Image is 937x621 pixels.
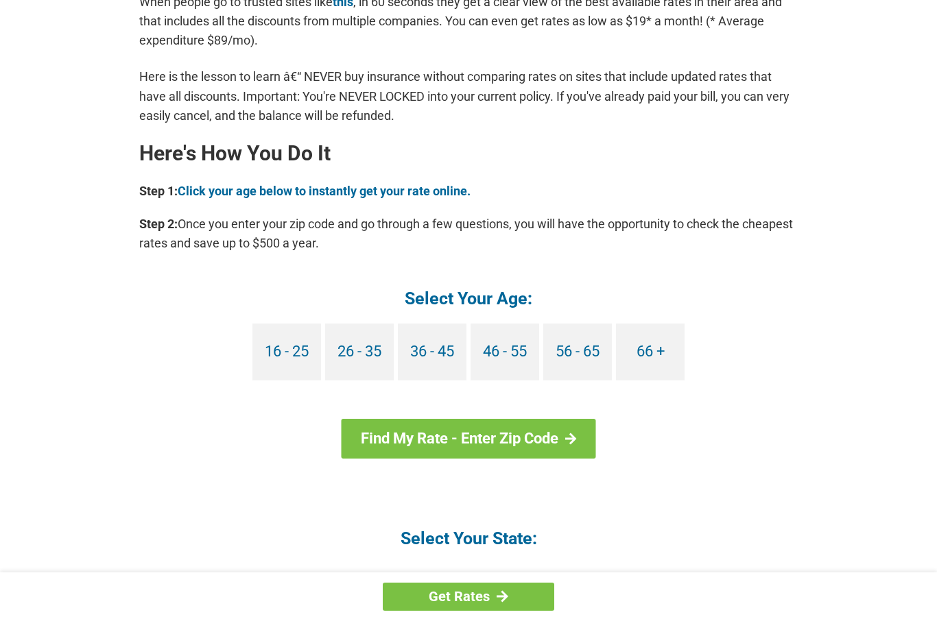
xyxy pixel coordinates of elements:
[139,527,798,550] h4: Select Your State:
[139,215,798,253] p: Once you enter your zip code and go through a few questions, you will have the opportunity to che...
[325,324,394,380] a: 26 - 35
[139,217,178,231] b: Step 2:
[178,184,471,198] a: Click your age below to instantly get your rate online.
[398,324,466,380] a: 36 - 45
[139,184,178,198] b: Step 1:
[342,419,596,459] a: Find My Rate - Enter Zip Code
[616,324,685,380] a: 66 +
[139,287,798,310] h4: Select Your Age:
[471,324,539,380] a: 46 - 55
[543,324,612,380] a: 56 - 65
[139,143,798,165] h2: Here's How You Do It
[383,583,554,611] a: Get Rates
[252,324,321,380] a: 16 - 25
[139,67,798,125] p: Here is the lesson to learn â€“ NEVER buy insurance without comparing rates on sites that include...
